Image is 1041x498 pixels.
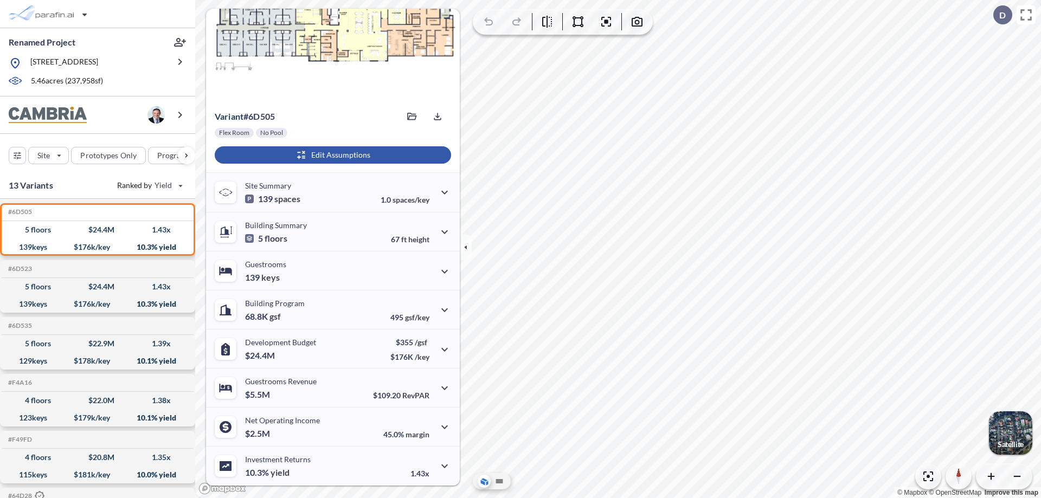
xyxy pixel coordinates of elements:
[260,128,283,137] p: No Pool
[198,482,246,495] a: Mapbox homepage
[897,489,927,496] a: Mapbox
[383,430,429,439] p: 45.0%
[929,489,981,496] a: OpenStreetMap
[406,430,429,439] span: margin
[415,338,427,347] span: /gsf
[989,411,1032,455] button: Switcher ImageSatellite
[985,489,1038,496] a: Improve this map
[415,352,429,361] span: /key
[245,467,290,478] p: 10.3%
[245,221,307,230] p: Building Summary
[261,272,280,283] span: keys
[9,36,75,48] p: Renamed Project
[265,233,287,244] span: floors
[6,322,32,329] h5: Click to copy the code
[402,391,429,400] span: RevPAR
[401,235,407,244] span: ft
[9,107,87,124] img: BrandImage
[215,111,275,122] p: # 6d505
[998,440,1024,449] p: Satellite
[28,147,69,164] button: Site
[390,313,429,322] p: 495
[269,311,281,322] span: gsf
[245,193,300,204] p: 139
[6,379,32,386] h5: Click to copy the code
[30,56,98,70] p: [STREET_ADDRESS]
[245,311,281,322] p: 68.8K
[408,235,429,244] span: height
[155,180,172,191] span: Yield
[245,299,305,308] p: Building Program
[245,455,311,464] p: Investment Returns
[245,428,272,439] p: $2.5M
[6,208,32,216] h5: Click to copy the code
[274,193,300,204] span: spaces
[989,411,1032,455] img: Switcher Image
[245,233,287,244] p: 5
[6,265,32,273] h5: Click to copy the code
[245,389,272,400] p: $5.5M
[245,181,291,190] p: Site Summary
[245,416,320,425] p: Net Operating Income
[80,150,137,161] p: Prototypes Only
[245,350,277,361] p: $24.4M
[215,146,451,164] button: Edit Assumptions
[393,195,429,204] span: spaces/key
[390,338,429,347] p: $355
[71,147,146,164] button: Prototypes Only
[215,111,243,121] span: Variant
[31,75,103,87] p: 5.46 acres ( 237,958 sf)
[245,377,317,386] p: Guestrooms Revenue
[405,313,429,322] span: gsf/key
[493,475,506,488] button: Site Plan
[9,179,53,192] p: 13 Variants
[373,391,429,400] p: $109.20
[245,260,286,269] p: Guestrooms
[245,338,316,347] p: Development Budget
[391,235,429,244] p: 67
[999,10,1006,20] p: D
[148,147,207,164] button: Program
[219,128,249,137] p: Flex Room
[108,177,190,194] button: Ranked by Yield
[381,195,429,204] p: 1.0
[478,475,491,488] button: Aerial View
[410,469,429,478] p: 1.43x
[245,272,280,283] p: 139
[37,150,50,161] p: Site
[390,352,429,361] p: $176K
[271,467,290,478] span: yield
[6,436,32,443] h5: Click to copy the code
[147,106,165,124] img: user logo
[157,150,188,161] p: Program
